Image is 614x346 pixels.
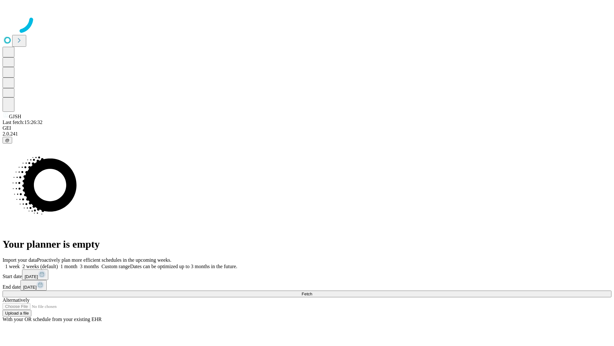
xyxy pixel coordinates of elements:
[3,317,102,322] span: With your OR schedule from your existing EHR
[3,137,12,144] button: @
[3,280,611,291] div: End date
[80,264,99,269] span: 3 months
[22,264,58,269] span: 2 weeks (default)
[3,125,611,131] div: GEI
[302,292,312,296] span: Fetch
[37,257,171,263] span: Proactively plan more efficient schedules in the upcoming weeks.
[9,114,21,119] span: GJSH
[3,297,29,303] span: Alternatively
[101,264,130,269] span: Custom range
[3,257,37,263] span: Import your data
[3,291,611,297] button: Fetch
[130,264,237,269] span: Dates can be optimized up to 3 months in the future.
[25,274,38,279] span: [DATE]
[5,264,20,269] span: 1 week
[22,269,48,280] button: [DATE]
[5,138,10,143] span: @
[3,238,611,250] h1: Your planner is empty
[60,264,77,269] span: 1 month
[3,310,31,317] button: Upload a file
[20,280,47,291] button: [DATE]
[23,285,36,290] span: [DATE]
[3,269,611,280] div: Start date
[3,119,43,125] span: Last fetch: 15:26:32
[3,131,611,137] div: 2.0.241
